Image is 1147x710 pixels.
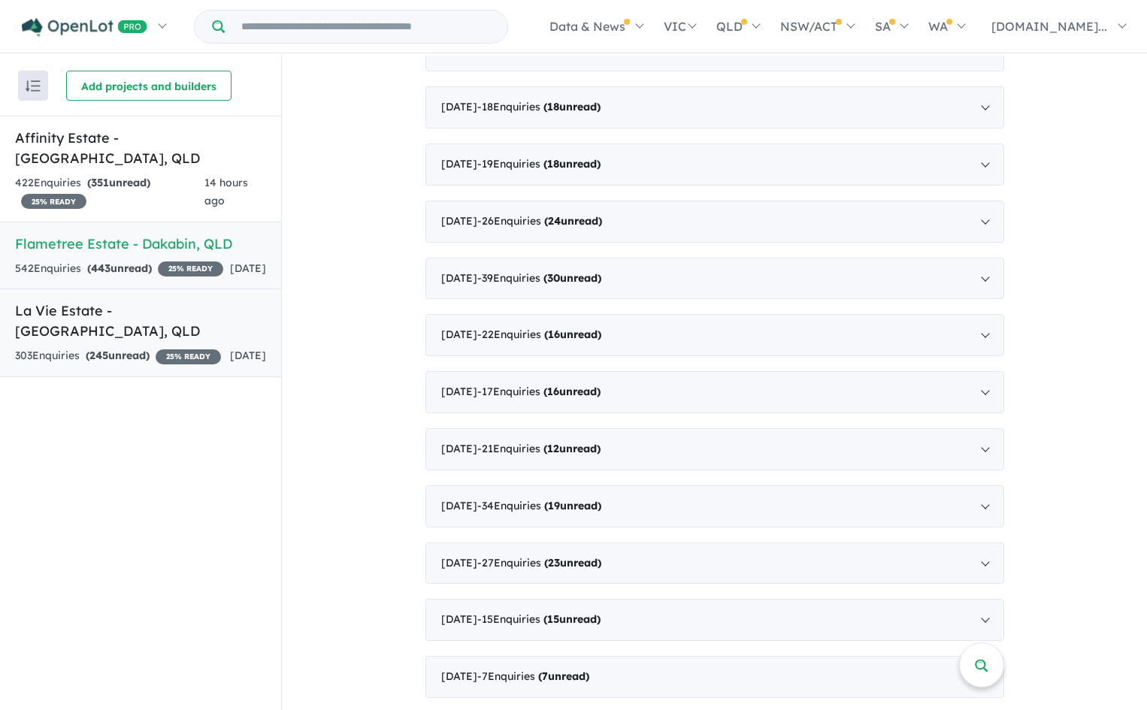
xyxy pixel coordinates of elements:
strong: ( unread) [543,271,601,285]
strong: ( unread) [538,669,589,683]
div: [DATE] [425,485,1004,527]
strong: ( unread) [543,100,601,113]
div: 542 Enquir ies [15,260,223,278]
span: [DATE] [230,261,266,275]
img: Openlot PRO Logo White [22,18,147,37]
div: [DATE] [425,144,1004,186]
span: 30 [547,271,560,285]
span: 19 [548,499,560,512]
div: [DATE] [425,542,1004,585]
span: - 27 Enquir ies [477,556,601,570]
div: [DATE] [425,314,1004,356]
div: [DATE] [425,258,1004,300]
strong: ( unread) [544,556,601,570]
span: - 22 Enquir ies [477,328,601,341]
strong: ( unread) [544,214,602,228]
span: 443 [91,261,110,275]
h5: Affinity Estate - [GEOGRAPHIC_DATA] , QLD [15,128,266,168]
span: 25 % READY [21,194,86,209]
span: - 34 Enquir ies [477,499,601,512]
div: [DATE] [425,86,1004,128]
span: - 26 Enquir ies [477,214,602,228]
strong: ( unread) [543,385,601,398]
div: 303 Enquir ies [15,347,221,365]
span: 15 [547,612,559,626]
h5: Flametree Estate - Dakabin , QLD [15,234,266,254]
span: 16 [548,328,560,341]
span: 16 [547,385,559,398]
strong: ( unread) [544,499,601,512]
span: 7 [542,669,548,683]
img: sort.svg [26,80,41,92]
span: - 19 Enquir ies [477,157,601,171]
span: 25 % READY [156,349,221,364]
strong: ( unread) [543,442,601,455]
div: [DATE] [425,201,1004,243]
span: 24 [548,214,561,228]
button: Add projects and builders [66,71,232,101]
span: 18 [547,157,559,171]
div: [DATE] [425,371,1004,413]
span: 351 [91,176,109,189]
strong: ( unread) [543,612,601,626]
span: - 7 Enquir ies [477,669,589,683]
strong: ( unread) [87,176,150,189]
span: - 15 Enquir ies [477,612,601,626]
div: 422 Enquir ies [15,174,204,210]
span: - 18 Enquir ies [477,100,601,113]
h5: La Vie Estate - [GEOGRAPHIC_DATA] , QLD [15,301,266,341]
div: [DATE] [425,428,1004,470]
span: [DOMAIN_NAME]... [991,19,1107,34]
span: 25 % READY [158,261,223,276]
div: [DATE] [425,599,1004,641]
span: [DATE] [230,349,266,362]
strong: ( unread) [543,157,601,171]
strong: ( unread) [87,261,152,275]
span: - 21 Enquir ies [477,442,601,455]
span: 12 [547,442,559,455]
strong: ( unread) [86,349,150,362]
span: 18 [547,100,559,113]
span: 14 hours ago [204,176,248,207]
strong: ( unread) [544,328,601,341]
span: 245 [89,349,108,362]
span: - 39 Enquir ies [477,271,601,285]
span: 23 [548,556,560,570]
div: [DATE] [425,656,1004,698]
span: - 17 Enquir ies [477,385,601,398]
input: Try estate name, suburb, builder or developer [228,11,504,43]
